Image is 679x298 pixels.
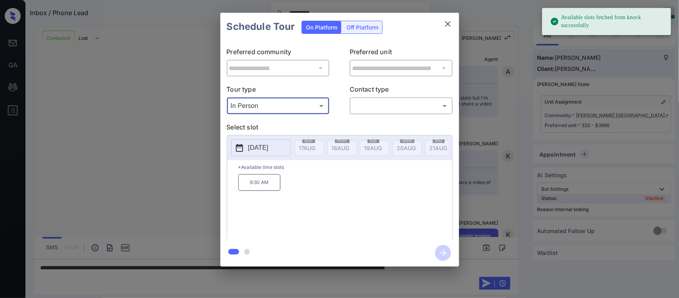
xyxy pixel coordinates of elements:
[220,13,302,41] h2: Schedule Tour
[227,47,330,60] p: Preferred community
[238,160,452,174] p: *Available time slots
[440,16,456,32] button: close
[342,21,382,33] div: Off Platform
[302,21,341,33] div: On Platform
[350,84,453,97] p: Contact type
[350,47,453,60] p: Preferred unit
[550,10,665,33] div: Available slots fetched from knock successfully
[227,84,330,97] p: Tour type
[227,122,453,135] p: Select slot
[248,143,268,153] p: [DATE]
[238,174,280,191] p: 9:30 AM
[231,139,291,156] button: [DATE]
[229,99,328,112] div: In Person
[430,243,456,263] button: btn-next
